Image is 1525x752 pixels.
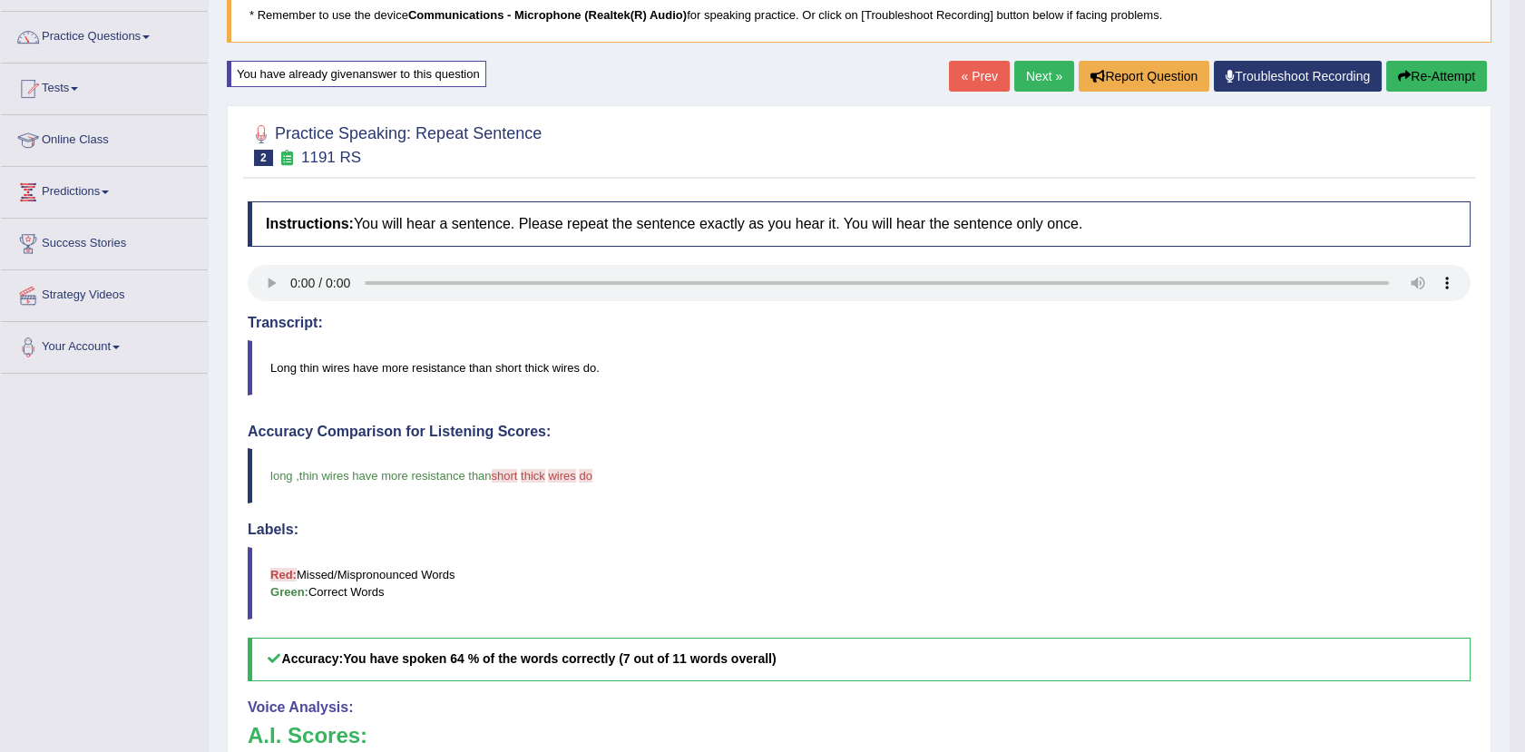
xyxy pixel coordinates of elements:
b: You have spoken 64 % of the words correctly (7 out of 11 words overall) [343,651,776,666]
a: Online Class [1,115,208,161]
h5: Accuracy: [248,638,1471,680]
h4: Accuracy Comparison for Listening Scores: [248,424,1471,440]
small: Exam occurring question [278,150,297,167]
small: 1191 RS [301,149,361,166]
a: Troubleshoot Recording [1214,61,1382,92]
b: Instructions: [266,216,354,231]
button: Report Question [1079,61,1209,92]
h4: Voice Analysis: [248,699,1471,716]
blockquote: Missed/Mispronounced Words Correct Words [248,547,1471,620]
h4: Transcript: [248,315,1471,331]
a: Success Stories [1,219,208,264]
a: Tests [1,63,208,109]
span: do [579,469,591,483]
h4: You will hear a sentence. Please repeat the sentence exactly as you hear it. You will hear the se... [248,201,1471,247]
span: thick [521,469,545,483]
button: Re-Attempt [1386,61,1487,92]
b: Green: [270,585,308,599]
a: Next » [1014,61,1074,92]
span: , [296,469,299,483]
a: Your Account [1,322,208,367]
span: thin wires have more resistance than [299,469,492,483]
b: Communications - Microphone (Realtek(R) Audio) [408,8,687,22]
h4: Labels: [248,522,1471,538]
b: A.I. Scores: [248,723,367,747]
div: You have already given answer to this question [227,61,486,87]
a: « Prev [949,61,1009,92]
h2: Practice Speaking: Repeat Sentence [248,121,542,166]
blockquote: Long thin wires have more resistance than short thick wires do. [248,340,1471,396]
a: Practice Questions [1,12,208,57]
a: Predictions [1,167,208,212]
span: long [270,469,293,483]
span: 2 [254,150,273,166]
b: Red: [270,568,297,581]
a: Strategy Videos [1,270,208,316]
span: wires [548,469,575,483]
span: short [492,469,518,483]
